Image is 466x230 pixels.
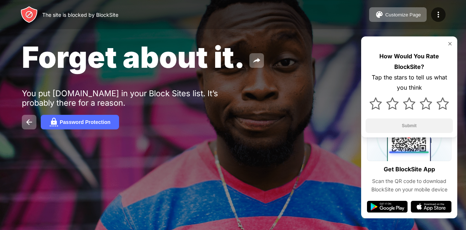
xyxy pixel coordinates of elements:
[20,6,38,23] img: header-logo.svg
[42,12,118,18] div: The site is blocked by BlockSite
[41,115,119,129] button: Password Protection
[420,97,432,110] img: star.svg
[385,12,421,17] div: Customize Page
[411,201,451,213] img: app-store.svg
[252,56,261,65] img: share.svg
[22,138,194,222] iframe: Banner
[22,89,247,108] div: You put [DOMAIN_NAME] in your Block Sites list. It’s probably there for a reason.
[384,164,435,175] div: Get BlockSite App
[367,201,408,213] img: google-play.svg
[50,118,58,126] img: password.svg
[25,118,33,126] img: back.svg
[369,7,427,22] button: Customize Page
[366,118,453,133] button: Submit
[367,177,451,194] div: Scan the QR code to download BlockSite on your mobile device
[403,97,415,110] img: star.svg
[434,10,443,19] img: menu-icon.svg
[370,97,382,110] img: star.svg
[22,39,245,75] span: Forget about it.
[447,41,453,47] img: rate-us-close.svg
[375,10,384,19] img: pallet.svg
[437,97,449,110] img: star.svg
[366,72,453,93] div: Tap the stars to tell us what you think
[366,51,453,72] div: How Would You Rate BlockSite?
[60,119,110,125] div: Password Protection
[386,97,399,110] img: star.svg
